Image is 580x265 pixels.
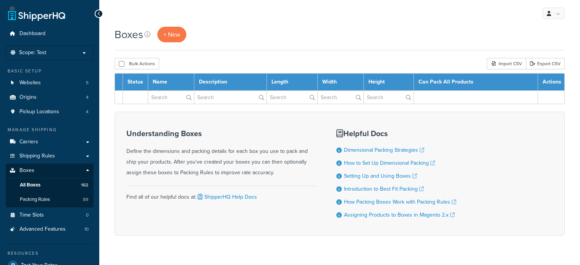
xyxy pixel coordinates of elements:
div: Resources [6,250,94,257]
a: Carriers [6,135,94,149]
a: How Packing Boxes Work with Packing Rules [344,198,456,206]
a: Packing Rules 89 [6,193,94,207]
li: Time Slots [6,208,94,222]
span: 4 [86,109,89,115]
a: ShipperHQ Home [8,6,65,21]
th: Status [123,74,148,91]
span: 89 [83,196,88,203]
span: + New [163,30,180,39]
input: Search [364,91,414,104]
span: Pickup Locations [19,109,59,115]
span: 4 [86,94,89,101]
a: Introduction to Best Fit Packing [344,185,424,193]
span: 10 [84,226,89,233]
th: Name [148,74,194,91]
a: How to Set Up Dimensional Packing [344,159,435,167]
span: Packing Rules [20,196,50,203]
h3: Understanding Boxes [126,129,317,138]
a: Time Slots 0 [6,208,94,222]
div: Define the dimensions and packing details for each box you use to pack and ship your products. Af... [126,129,317,178]
span: Advanced Features [19,226,66,233]
a: Dashboard [6,27,94,41]
a: Assigning Products to Boxes in Magento 2.x [344,211,455,219]
a: All Boxes 162 [6,178,94,192]
th: Width [318,74,364,91]
h3: Helpful Docs [336,129,456,138]
th: Length [267,74,318,91]
a: Pickup Locations 4 [6,105,94,119]
span: Origins [19,94,37,101]
input: Search [318,91,364,104]
span: 162 [81,182,88,188]
span: 0 [86,212,89,218]
div: Manage Shipping [6,127,94,133]
span: Carriers [19,139,38,145]
a: Origins 4 [6,90,94,104]
a: Shipping Rules [6,149,94,163]
span: Shipping Rules [19,153,55,159]
li: Advanced Features [6,222,94,236]
div: Find all of our helpful docs at: [126,186,317,202]
span: Time Slots [19,212,44,218]
span: Boxes [19,167,34,174]
input: Search [194,91,267,104]
h1: Boxes [115,27,143,42]
li: Origins [6,90,94,104]
span: Dashboard [19,31,45,37]
li: Websites [6,76,94,90]
a: ShipperHQ Help Docs [196,193,257,201]
input: Search [148,91,194,104]
li: Boxes [6,164,94,207]
a: Dimensional Packing Strategies [344,146,424,154]
li: Pickup Locations [6,105,94,119]
div: Import CSV [487,58,526,69]
th: Actions [538,74,565,91]
li: Packing Rules [6,193,94,207]
button: Bulk Actions [115,58,159,69]
a: Export CSV [526,58,565,69]
a: Websites 5 [6,76,94,90]
span: Websites [19,80,41,86]
span: All Boxes [20,182,40,188]
th: Height [364,74,414,91]
a: Advanced Features 10 [6,222,94,236]
a: Boxes [6,164,94,178]
div: Basic Setup [6,68,94,74]
li: All Boxes [6,178,94,192]
span: 5 [86,80,89,86]
a: Setting Up and Using Boxes [344,172,417,180]
a: + New [157,27,186,42]
input: Search [267,91,317,104]
span: Scope: Test [19,50,46,56]
th: Can Pack All Products [414,74,538,91]
th: Description [194,74,267,91]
